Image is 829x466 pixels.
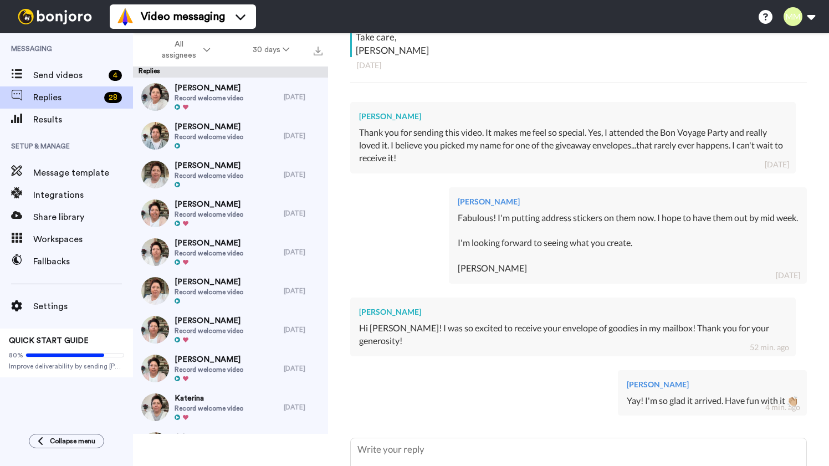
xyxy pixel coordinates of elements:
a: [PERSON_NAME]Record welcome video[DATE] [133,78,328,116]
div: 52 min. ago [750,342,789,353]
div: 4 [109,70,122,81]
span: Record welcome video [175,404,243,413]
span: Settings [33,300,133,313]
div: [PERSON_NAME] [458,196,798,207]
img: 26109a0b-557c-46dd-b36c-750668805b46-thumb.jpg [141,122,169,150]
img: 6563a3bf-c9b5-45c3-a9f6-bac19859e4f2-thumb.jpg [141,316,169,344]
a: [PERSON_NAME]Record welcome video[DATE] [133,310,328,349]
a: KaterinaRecord welcome video[DATE] [133,388,328,427]
span: CC [175,432,243,443]
span: Record welcome video [175,326,243,335]
div: Hi [PERSON_NAME]! I was so excited to receive your envelope of goodies in my mailbox! Thank you f... [359,322,787,347]
span: [PERSON_NAME] [175,238,243,249]
div: Replies [133,66,328,78]
button: 30 days [232,40,311,60]
div: [DATE] [284,209,323,218]
span: Replies [33,91,100,104]
a: [PERSON_NAME]Record welcome video[DATE] [133,194,328,233]
div: [DATE] [284,325,323,334]
div: [DATE] [284,131,323,140]
span: Record welcome video [175,249,243,258]
a: CCRecord welcome video[DATE] [133,427,328,465]
span: [PERSON_NAME] [175,199,243,210]
span: Message template [33,166,133,180]
span: Fallbacks [33,255,133,268]
span: Integrations [33,188,133,202]
span: Share library [33,211,133,224]
span: Send videos [33,69,104,82]
button: Export all results that match these filters now. [310,42,326,58]
span: Results [33,113,133,126]
button: All assignees [135,34,232,65]
img: b20ea7e7-9991-4487-afd9-631f26426101-thumb.jpg [141,238,169,266]
img: vm-color.svg [116,8,134,25]
span: [PERSON_NAME] [175,160,243,171]
img: bj-logo-header-white.svg [13,9,96,24]
div: [DATE] [284,170,323,179]
span: Record welcome video [175,171,243,180]
div: [DATE] [284,286,323,295]
img: 9d046073-c80c-41cf-80b7-68915a98b61b-thumb.jpg [141,161,169,188]
span: Record welcome video [175,365,243,374]
div: 28 [104,92,122,103]
img: 742cfeda-47b5-4091-8bb0-4fc4a73e1d52-thumb.jpg [141,83,169,111]
div: [DATE] [284,93,323,101]
a: [PERSON_NAME]Record welcome video[DATE] [133,155,328,194]
span: Collapse menu [50,437,95,445]
span: Improve deliverability by sending [PERSON_NAME]’s from your own email [9,362,124,371]
a: [PERSON_NAME]Record welcome video[DATE] [133,233,328,272]
span: [PERSON_NAME] [175,315,243,326]
div: [DATE] [284,364,323,373]
span: All assignees [156,39,201,61]
a: [PERSON_NAME]Record welcome video[DATE] [133,116,328,155]
div: [DATE] [284,403,323,412]
span: Video messaging [141,9,225,24]
button: Collapse menu [29,434,104,448]
a: [PERSON_NAME]Record welcome video[DATE] [133,349,328,388]
img: export.svg [314,47,323,55]
div: [PERSON_NAME] [627,379,798,390]
span: 80% [9,351,23,360]
img: 94460827-2956-4c88-888d-2415cbabfa73-thumb.jpg [141,199,169,227]
span: Record welcome video [175,210,243,219]
span: Record welcome video [175,94,243,103]
img: 8ac43802-5d41-4923-96ff-11ab6cc38ab5-thumb.jpg [141,432,169,460]
div: Yay! I'm so glad it arrived. Have fun with it 👏🏼 [627,395,798,407]
span: [PERSON_NAME] [175,121,243,132]
span: [PERSON_NAME] [175,354,243,365]
div: [DATE] [284,248,323,257]
img: 28daeb50-6a9d-4ed0-8d20-e7f1deb2b80a-thumb.jpg [141,355,169,382]
img: 12e759d0-36d4-450e-a4f8-67658229442c-thumb.jpg [141,277,169,305]
span: Record welcome video [175,288,243,296]
a: [PERSON_NAME]Record welcome video[DATE] [133,272,328,310]
div: 4 min. ago [765,402,800,413]
span: Katerina [175,393,243,404]
div: [DATE] [776,270,800,281]
span: Workspaces [33,233,133,246]
div: Fabulous! I'm putting address stickers on them now. I hope to have them out by mid week. I'm look... [458,212,798,275]
span: [PERSON_NAME] [175,276,243,288]
span: Record welcome video [175,132,243,141]
span: [PERSON_NAME] [175,83,243,94]
div: [DATE] [765,159,789,170]
div: [PERSON_NAME] [359,306,787,318]
span: QUICK START GUIDE [9,337,89,345]
div: Thank you for sending this video. It makes me feel so special. Yes, I attended the Bon Voyage Par... [359,126,787,165]
div: [DATE] [357,60,800,71]
div: [PERSON_NAME] [359,111,787,122]
img: d71fc6aa-e667-4c4c-aae6-87840436af5f-thumb.jpg [141,393,169,421]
